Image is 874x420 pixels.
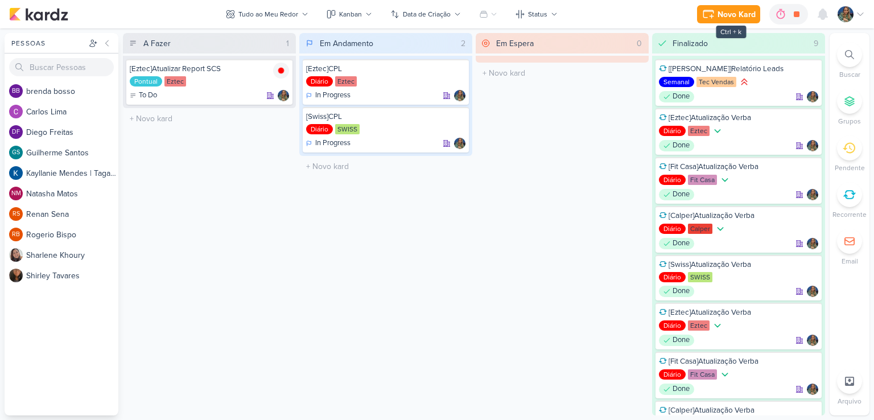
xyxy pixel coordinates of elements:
[315,138,351,149] p: In Progress
[26,106,118,118] div: C a r l o s L i m a
[306,112,465,122] div: [Swiss]CPL
[130,76,162,87] div: Pontual
[673,140,690,151] p: Done
[9,105,23,118] img: Carlos Lima
[688,320,710,331] div: Eztec
[659,307,818,318] div: [Eztec]Atualização Verba
[26,126,118,138] div: D i e g o F r e i t a s
[659,320,686,331] div: Diário
[659,384,694,395] div: Done
[838,116,861,126] p: Grupos
[454,90,465,101] img: Isabella Gutierres
[306,64,465,74] div: [Eztec]CPL
[807,189,818,200] div: Responsável: Isabella Gutierres
[716,26,746,38] div: Ctrl + k
[632,38,646,50] div: 0
[456,38,470,50] div: 2
[809,38,823,50] div: 9
[807,286,818,297] img: Isabella Gutierres
[12,232,20,238] p: RB
[659,91,694,102] div: Done
[26,188,118,200] div: N a t a s h a M a t o s
[659,211,818,221] div: [Calper]Atualização Verba
[302,158,470,175] input: + Novo kard
[659,126,686,136] div: Diário
[659,224,686,234] div: Diário
[688,369,717,380] div: Fit Casa
[306,76,333,87] div: Diário
[335,76,357,87] div: Eztec
[273,63,289,79] img: tracking
[26,270,118,282] div: S h i r l e y T a v a r e s
[673,384,690,395] p: Done
[306,124,333,134] div: Diário
[659,175,686,185] div: Diário
[842,256,858,266] p: Email
[719,369,731,380] div: Prioridade Baixa
[454,138,465,149] img: Isabella Gutierres
[838,396,861,406] p: Arquivo
[807,140,818,151] div: Responsável: Isabella Gutierres
[130,90,157,101] div: To Do
[673,91,690,102] p: Done
[719,174,731,186] div: Prioridade Baixa
[130,64,289,74] div: [Eztec]Atualizar Report SCS
[739,76,750,88] div: Prioridade Alta
[807,91,818,102] img: Isabella Gutierres
[9,166,23,180] img: Kayllanie Mendes | Tagawa
[807,384,818,395] div: Responsável: Isabella Gutierres
[712,320,723,331] div: Prioridade Baixa
[12,150,20,156] p: GS
[807,189,818,200] img: Isabella Gutierres
[282,38,294,50] div: 1
[697,5,760,23] button: Novo Kard
[673,238,690,249] p: Done
[696,77,736,87] div: Tec Vendas
[12,129,20,135] p: DF
[9,228,23,241] div: Rogerio Bispo
[9,207,23,221] div: Renan Sena
[9,58,114,76] input: Buscar Pessoas
[715,223,726,234] div: Prioridade Baixa
[9,125,23,139] div: Diego Freitas
[659,405,818,415] div: [Calper]Atualização Verba
[839,69,860,80] p: Buscar
[659,272,686,282] div: Diário
[659,189,694,200] div: Done
[478,65,646,81] input: + Novo kard
[688,175,717,185] div: Fit Casa
[838,6,854,22] img: Isabella Gutierres
[659,77,694,87] div: Semanal
[659,286,694,297] div: Done
[139,90,157,101] p: To Do
[320,38,373,50] div: Em Andamento
[807,238,818,249] img: Isabella Gutierres
[673,189,690,200] p: Done
[659,140,694,151] div: Done
[278,90,289,101] img: Isabella Gutierres
[496,38,534,50] div: Em Espera
[9,7,68,21] img: kardz.app
[659,238,694,249] div: Done
[659,369,686,380] div: Diário
[13,211,20,217] p: RS
[26,85,118,97] div: b r e n d a b o s s o
[278,90,289,101] div: Responsável: Isabella Gutierres
[125,110,294,127] input: + Novo kard
[454,90,465,101] div: Responsável: Isabella Gutierres
[718,9,756,20] div: Novo Kard
[673,286,690,297] p: Done
[807,91,818,102] div: Responsável: Isabella Gutierres
[832,209,867,220] p: Recorrente
[807,335,818,346] img: Isabella Gutierres
[807,384,818,395] img: Isabella Gutierres
[26,249,118,261] div: S h a r l e n e K h o u r y
[454,138,465,149] div: Responsável: Isabella Gutierres
[659,113,818,123] div: [Eztec]Atualização Verba
[335,124,360,134] div: SWISS
[835,163,865,173] p: Pendente
[659,64,818,74] div: [Tec Vendas]Relatório Leads
[830,42,869,80] li: Ctrl + F
[11,191,21,197] p: NM
[673,38,708,50] div: Finalizado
